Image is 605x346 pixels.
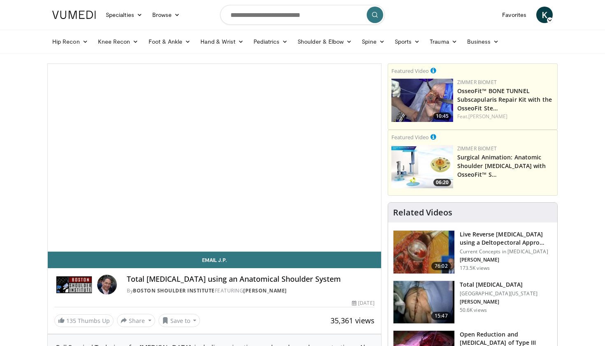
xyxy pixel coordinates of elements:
[54,275,94,295] img: Boston Shoulder Institute
[48,64,381,252] video-js: Video Player
[393,208,452,217] h4: Related Videos
[117,314,155,327] button: Share
[390,33,425,50] a: Sports
[393,281,552,324] a: 15:47 Total [MEDICAL_DATA] [GEOGRAPHIC_DATA][US_STATE] [PERSON_NAME] 50.6K views
[144,33,196,50] a: Foot & Ankle
[243,287,287,294] a: [PERSON_NAME]
[431,312,451,320] span: 15:47
[54,314,114,327] a: 135 Thumbs Up
[460,265,490,271] p: 173.5K views
[393,230,552,274] a: 76:02 Live Reverse [MEDICAL_DATA] using a Deltopectoral Appro… Current Concepts in [MEDICAL_DATA]...
[101,7,147,23] a: Specialties
[127,275,375,284] h4: Total [MEDICAL_DATA] using an Anatomical Shoulder System
[391,133,429,141] small: Featured Video
[460,281,538,289] h3: Total [MEDICAL_DATA]
[127,287,375,295] div: By FEATURING
[431,262,451,270] span: 76:02
[357,33,389,50] a: Spine
[391,79,453,122] img: 2f1af013-60dc-4d4f-a945-c3496bd90c6e.150x105_q85_crop-smart_upscale.jpg
[293,33,357,50] a: Shoulder & Elbow
[391,79,453,122] a: 10:45
[93,33,144,50] a: Knee Recon
[425,33,462,50] a: Trauma
[460,257,552,263] p: [PERSON_NAME]
[147,7,185,23] a: Browse
[457,87,552,112] a: OsseoFit™ BONE TUNNEL Subscapularis Repair Kit with the OsseoFit Ste…
[393,231,454,274] img: 684033_3.png.150x105_q85_crop-smart_upscale.jpg
[195,33,249,50] a: Hand & Wrist
[462,33,504,50] a: Business
[457,113,554,120] div: Feat.
[249,33,293,50] a: Pediatrics
[52,11,96,19] img: VuMedi Logo
[460,248,552,255] p: Current Concepts in [MEDICAL_DATA]
[497,7,531,23] a: Favorites
[460,299,538,305] p: [PERSON_NAME]
[48,252,381,268] a: Email J.P.
[133,287,215,294] a: Boston Shoulder Institute
[391,67,429,75] small: Featured Video
[352,299,374,307] div: [DATE]
[433,179,451,186] span: 06:20
[66,317,76,325] span: 135
[330,316,375,325] span: 35,361 views
[393,281,454,324] img: 38826_0000_3.png.150x105_q85_crop-smart_upscale.jpg
[457,79,497,86] a: Zimmer Biomet
[391,145,453,188] img: 84e7f812-2061-4fff-86f6-cdff29f66ef4.150x105_q85_crop-smart_upscale.jpg
[47,33,93,50] a: Hip Recon
[460,230,552,247] h3: Live Reverse [MEDICAL_DATA] using a Deltopectoral Appro…
[460,307,487,313] p: 50.6K views
[536,7,553,23] a: K
[468,113,507,120] a: [PERSON_NAME]
[220,5,385,25] input: Search topics, interventions
[97,275,117,295] img: Avatar
[457,145,497,152] a: Zimmer Biomet
[457,153,546,178] a: Surgical Animation: Anatomic Shoulder [MEDICAL_DATA] with OsseoFit™ S…
[433,112,451,120] span: 10:45
[460,290,538,297] p: [GEOGRAPHIC_DATA][US_STATE]
[391,145,453,188] a: 06:20
[158,314,200,327] button: Save to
